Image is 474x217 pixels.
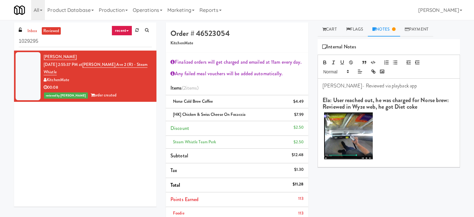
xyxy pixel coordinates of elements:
a: Cart [318,22,342,37]
span: Steam Whistle Team Perk [173,139,216,145]
div: $12.48 [291,151,304,159]
a: [PERSON_NAME] [44,54,77,60]
div: $7.99 [294,111,304,119]
a: Notes [368,22,400,37]
a: Payment [400,22,433,37]
h3: Ela: User reached out, he was charged for Norse brew: Reviewed in Wyze web, he got Diet coke [323,97,455,110]
span: Foodie [173,210,184,216]
div: $4.49 [293,98,304,106]
span: (2 ) [182,84,199,91]
span: [HK] Chicken & Swiss Cheese On Focaccia [173,111,246,117]
ng-pluralize: items [186,84,197,91]
span: Total [170,181,180,189]
span: Norse Cold Brew Coffee [173,98,213,104]
h4: Order # 46523054 [170,29,304,37]
div: Finalized orders will get charged and emailed at 11am every day. [170,57,304,67]
img: Micromart [14,5,25,16]
div: $2.50 [294,124,304,131]
div: $2.50 [294,138,304,146]
div: Any failed meal vouchers will be added automatically. [170,69,304,78]
div: 113 [298,195,304,203]
p: [PERSON_NAME]- Reviewed via playback app [323,82,455,89]
span: Items [170,84,199,91]
a: Flags [342,22,368,37]
h5: KitchenMate [170,41,304,46]
a: [PERSON_NAME] Ave 2 (R) - Steam Whistle [44,62,147,76]
a: inbox [26,27,39,35]
input: Search vision orders [19,36,152,47]
span: Discount [170,125,189,132]
div: $11.28 [292,180,304,188]
span: Subtotal [170,152,188,159]
span: order created [91,92,117,98]
span: Internal Notes [322,42,356,52]
span: Tax [170,167,177,174]
div: 00:08 [44,84,152,91]
div: KitchenMate [44,76,152,84]
a: recent [112,26,132,36]
a: reviewed [42,27,61,35]
span: reviewed by [PERSON_NAME] [44,92,88,99]
div: $1.30 [294,166,304,174]
img: wfzjO9vbJZ9hQAAAABJRU5ErkJggg== [324,112,373,159]
span: [DATE] 2:55:37 PM at [44,62,82,67]
li: [PERSON_NAME][DATE] 2:55:37 PM at[PERSON_NAME] Ave 2 (R) - Steam WhistleKitchenMate00:08reviewed ... [14,51,156,102]
span: Points Earned [170,196,199,203]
